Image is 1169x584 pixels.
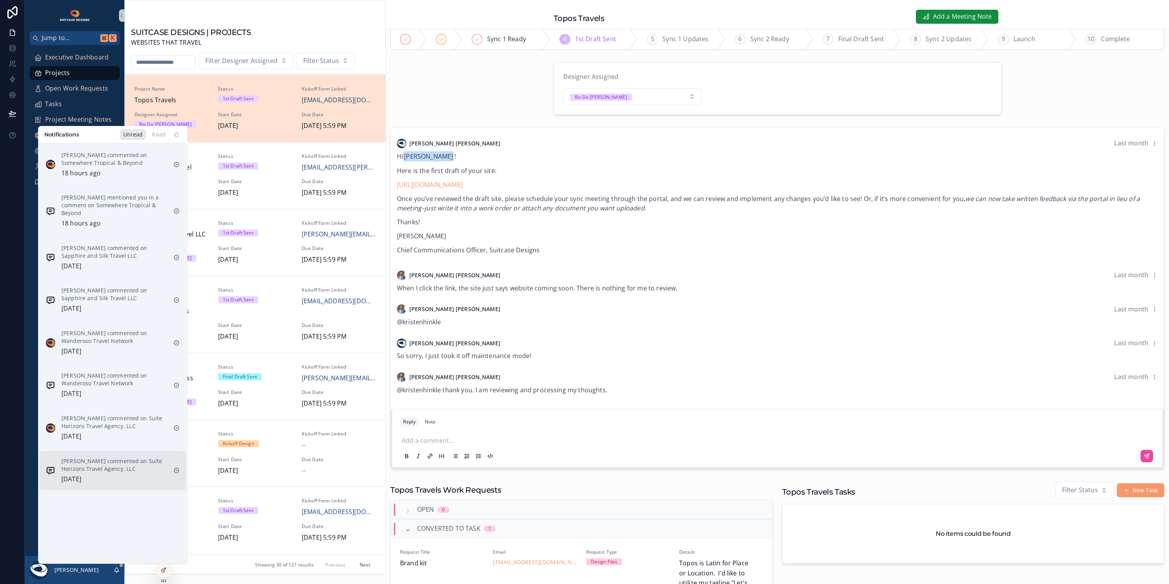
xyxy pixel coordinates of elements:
[302,296,376,306] a: [EMAIL_ADDRESS][DOMAIN_NAME]
[422,417,439,427] button: Note
[218,121,292,131] span: [DATE]
[397,194,1158,213] p: Once you’ve reviewed the draft site, please schedule your sync meeting through the portal, and we...
[442,507,445,513] div: 0
[218,456,292,463] span: Start Date
[46,253,55,262] img: Notification icon
[125,142,385,209] a: Project NameWanderWolf TravelStatus1st Draft SentKickoff Form Linked[EMAIL_ADDRESS][PERSON_NAME][...
[125,209,385,276] a: Project NameLive Like Yolo Travel LLCStatus1st Draft SentKickoff Form Linked[PERSON_NAME][EMAIL_A...
[302,163,376,173] a: [EMAIL_ADDRESS][PERSON_NAME][DOMAIN_NAME]
[826,34,830,44] span: 7
[302,364,376,370] span: Kickoff Form Linked
[302,229,376,240] span: [PERSON_NAME][EMAIL_ADDRESS][DOMAIN_NAME]
[679,549,763,555] span: Details
[563,72,619,81] span: Designer Assigned
[591,558,617,565] div: Design Files
[554,13,605,24] h1: Topos Travels
[125,486,385,553] a: Project NameFlying E TravelStatus1st Draft SentKickoff Form Linked[EMAIL_ADDRESS][DOMAIN_NAME]Des...
[302,533,376,543] span: [DATE] 5:59 PM
[933,12,992,22] span: Add a Meeting Note
[131,38,251,48] span: WEBSITES THAT TRAVEL
[30,82,120,96] a: Open Work Requests
[302,507,376,517] span: [EMAIL_ADDRESS][DOMAIN_NAME]
[1013,34,1035,44] span: Launch
[302,112,376,118] span: Due Date
[61,372,167,387] p: [PERSON_NAME] commented on Wanderoso Travel Network
[1062,485,1098,495] span: Filter Status
[61,287,167,302] p: [PERSON_NAME] commented on Sapphire and Silk Travel LLC
[1114,339,1148,347] span: Last month
[397,351,531,360] span: So sorry, I just took it off maintenance mode!
[218,255,292,265] span: [DATE]
[223,163,253,170] div: 1st Draft Sent
[30,97,120,111] a: Tasks
[61,457,167,473] p: [PERSON_NAME] commented on Suite Horizons Travel Agency, LLC
[302,466,306,476] span: --
[738,34,742,44] span: 6
[45,115,112,125] span: Project Meeting Notes
[302,498,376,504] span: Kickoff Form Linked
[61,346,81,357] p: [DATE]
[400,558,484,568] span: Brand kit
[135,86,209,92] span: Project Name
[563,88,702,105] button: Select Button
[61,261,81,271] p: [DATE]
[302,178,376,185] span: Due Date
[218,332,292,342] span: [DATE]
[493,558,577,566] a: [EMAIL_ADDRESS][DOMAIN_NAME]
[302,456,376,463] span: Due Date
[302,245,376,252] span: Due Date
[488,526,491,532] div: 1
[303,56,339,66] span: Filter Status
[397,386,607,394] span: @kristenhinkle thank you. I am reviewing and processing my thoughts.
[218,322,292,329] span: Start Date
[61,414,167,430] p: [PERSON_NAME] commented on Suite Horizons Travel Agency, LLC
[218,188,292,198] span: [DATE]
[302,153,376,159] span: Kickoff Form Linked
[750,34,789,44] span: Sync 2 Ready
[61,219,101,229] p: 18 hours ago
[61,474,81,484] p: [DATE]
[397,180,463,189] a: [URL][DOMAIN_NAME]
[575,34,616,44] span: 1st Draft Sent
[397,194,1140,212] em: we can now take written feedback via the portal in lieu of a meeting–just write it into a work or...
[417,505,434,515] span: Open
[25,45,124,199] div: scrollable content
[120,129,146,140] div: Unread
[297,52,355,70] button: Select Button
[59,9,91,22] img: App logo
[205,56,278,66] span: Filter Designer Assigned
[218,498,292,504] span: Status
[61,244,167,260] p: [PERSON_NAME] commented on Sapphire and Silk Travel LLC
[914,34,917,44] span: 8
[397,152,1158,162] p: Hi !
[425,419,435,425] div: Note
[302,431,376,437] span: Kickoff Form Linked
[302,220,376,226] span: Kickoff Form Linked
[45,84,108,94] span: Open Work Requests
[139,121,192,128] div: Rio De [PERSON_NAME]
[302,322,376,329] span: Due Date
[223,296,253,303] div: 1st Draft Sent
[354,559,376,571] button: Next
[218,389,292,395] span: Start Date
[1001,34,1005,44] span: 9
[44,131,79,138] h1: Notifications
[409,339,500,347] span: [PERSON_NAME] [PERSON_NAME]
[125,276,385,353] a: Project NameHearts on Fire Travel AdventuresStatus1st Draft SentKickoff Form Linked[EMAIL_ADDRESS...
[218,287,292,293] span: Status
[302,440,306,450] span: --
[218,431,292,437] span: Status
[61,194,167,217] p: [PERSON_NAME] mentioned you in a comment on Somewhere Tropical & Beyond
[30,113,120,127] a: Project Meeting Notes
[417,524,481,534] span: Converted to Task
[397,245,1158,255] p: Chief Communications Officer, Suitcase Designs
[46,466,55,475] img: Notification icon
[45,99,62,109] span: Tasks
[397,166,1158,175] p: Here is the first draft of your site:
[218,86,292,92] span: Status
[782,486,855,497] h1: Topos Travels Tasks
[1114,139,1148,147] span: Last month
[125,420,385,486] a: Project NameVIP Disney TravelStatusKickoff DesignKickoff Form Linked--Designer Assigned[PERSON_NA...
[302,373,376,383] a: [PERSON_NAME][EMAIL_ADDRESS][DOMAIN_NAME]
[61,168,101,178] p: 18 hours ago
